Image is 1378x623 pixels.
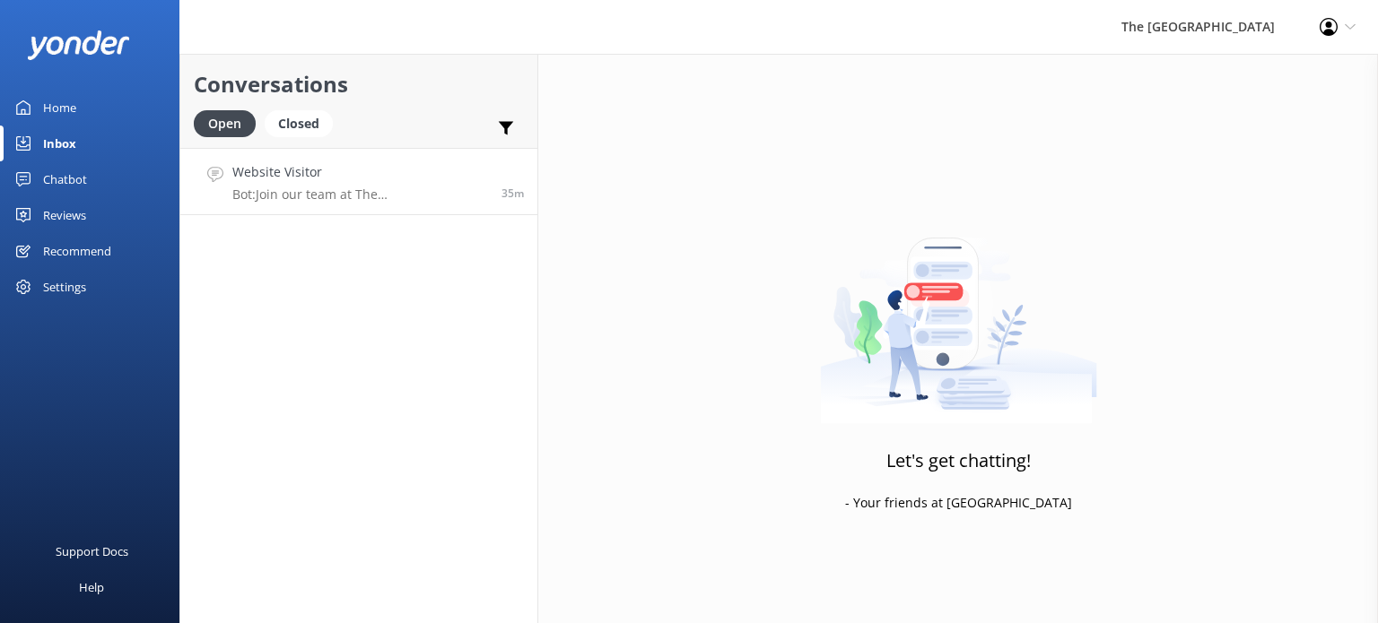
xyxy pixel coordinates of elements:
div: Inbox [43,125,76,161]
p: - Your friends at [GEOGRAPHIC_DATA] [845,493,1072,513]
div: Closed [265,110,333,137]
img: artwork of a man stealing a conversation from at giant smartphone [820,200,1097,424]
div: Home [43,90,76,125]
img: yonder-white-logo.png [27,30,130,60]
div: Chatbot [43,161,87,197]
div: Help [79,569,104,605]
a: Closed [265,113,342,133]
div: Reviews [43,197,86,233]
h4: Website Visitor [232,162,488,182]
a: Open [194,113,265,133]
div: Recommend [43,233,111,269]
span: Oct 06 2025 03:31pm (UTC -10:00) Pacific/Honolulu [501,186,524,201]
div: Support Docs [56,533,128,569]
a: Website VisitorBot:Join our team at The [GEOGRAPHIC_DATA] and our sister resorts. To apply for a ... [180,148,537,215]
h2: Conversations [194,67,524,101]
h3: Let's get chatting! [886,446,1031,475]
p: Bot: Join our team at The [GEOGRAPHIC_DATA] and our sister resorts. To apply for a position, plea... [232,186,488,203]
div: Settings [43,269,86,305]
div: Open [194,110,256,137]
